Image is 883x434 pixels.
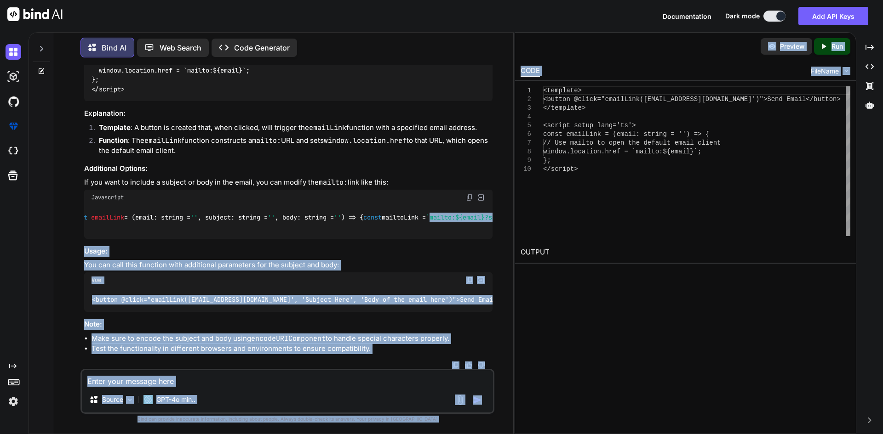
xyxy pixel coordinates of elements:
[466,194,473,201] img: copy
[811,67,839,76] span: FileName
[102,395,123,404] p: Source
[465,361,472,369] img: like
[92,295,531,304] code: <button @click="emailLink([EMAIL_ADDRESS][DOMAIN_NAME]', 'Subject Here', 'Body of the email here'...
[543,122,636,129] span: <script setup lang='ts'>
[663,12,711,20] span: Documentation
[515,242,856,263] h2: OUTPUT
[80,416,494,423] p: Bind can provide inaccurate information, including about people. Always double-check its answers....
[521,104,531,113] div: 3
[6,94,21,109] img: githubDark
[234,42,290,53] p: Code Generator
[135,213,341,221] span: email: string = , subject: string = , body: string =
[466,276,473,284] img: copy
[92,333,493,344] li: Make sure to encode the subject and body using to handle special characters properly.
[843,67,850,75] img: chevron down
[768,42,776,51] img: preview
[543,139,721,147] span: // Use mailto to open the default email client
[543,157,551,164] span: };
[521,113,531,121] div: 4
[452,361,459,369] img: copy
[426,213,753,221] span: `mailto: ?subject= &body= `
[6,44,21,60] img: darkChat
[543,130,709,138] span: const emailLink = (email: string = '') => {
[309,123,346,132] code: emailLink
[478,361,485,369] img: dislike
[543,165,578,173] span: </script>
[334,213,341,221] span: ''
[251,334,326,343] code: encodeURIComponent
[477,193,485,202] img: Open in Browser
[92,276,101,284] span: Vue
[84,163,493,174] h3: Additional Options:
[543,96,759,103] span: <button @click="emailLink([EMAIL_ADDRESS][DOMAIN_NAME]')
[780,42,805,51] p: Preview
[473,395,482,405] img: icon
[521,66,540,77] div: CODE
[521,86,531,95] div: 1
[521,165,531,174] div: 10
[268,213,275,221] span: ''
[521,139,531,147] div: 7
[543,104,585,112] span: </template>
[99,136,128,145] strong: Function
[363,213,382,221] span: const
[92,194,124,201] span: Javascript
[6,143,21,159] img: cloudideIcon
[521,130,531,139] div: 6
[84,177,493,188] p: If you want to include a subject or body in the email, you can modify the link like this:
[126,396,134,404] img: Pick Models
[521,95,531,104] div: 2
[92,135,493,156] li: : The function constructs a URL and sets to that URL, which opens the default email client.
[543,87,582,94] span: <template>
[831,42,843,51] p: Run
[143,395,153,404] img: GPT-4o mini
[455,395,465,405] img: attachment
[6,118,21,134] img: premium
[455,213,485,221] span: ${email}
[99,123,131,132] strong: Template
[798,7,868,25] button: Add API Keys
[725,11,760,21] span: Dark mode
[160,42,201,53] p: Web Search
[102,42,126,53] p: Bind AI
[324,136,407,145] code: window.location.href
[6,69,21,85] img: darkAi-studio
[663,11,711,21] button: Documentation
[92,123,493,135] li: : A button is created that, when clicked, will trigger the function with a specified email address.
[84,319,493,330] h3: Note:
[252,136,281,145] code: mailto:
[7,7,63,21] img: Bind AI
[521,121,531,130] div: 5
[319,178,348,187] code: mailto:
[84,246,493,257] h3: Usage:
[190,213,198,221] span: ''
[91,213,124,221] span: emailLink
[521,156,531,165] div: 9
[84,260,493,271] p: You can call this function with additional parameters for the subject and body:
[156,395,195,404] p: GPT-4o min..
[6,394,21,409] img: settings
[477,276,485,284] img: Open in Browser
[69,213,878,231] code: = ( ) => { mailtoLink = ; . . = mailtoLink; };
[92,344,493,354] li: Test the functionality in different browsers and environments to ensure compatibility.
[543,148,701,155] span: window.location.href = `mailto:${email}`;
[521,147,531,156] div: 8
[759,96,840,103] span: ">Send Email</button>
[144,136,182,145] code: emailLink
[84,108,493,119] h3: Explanation:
